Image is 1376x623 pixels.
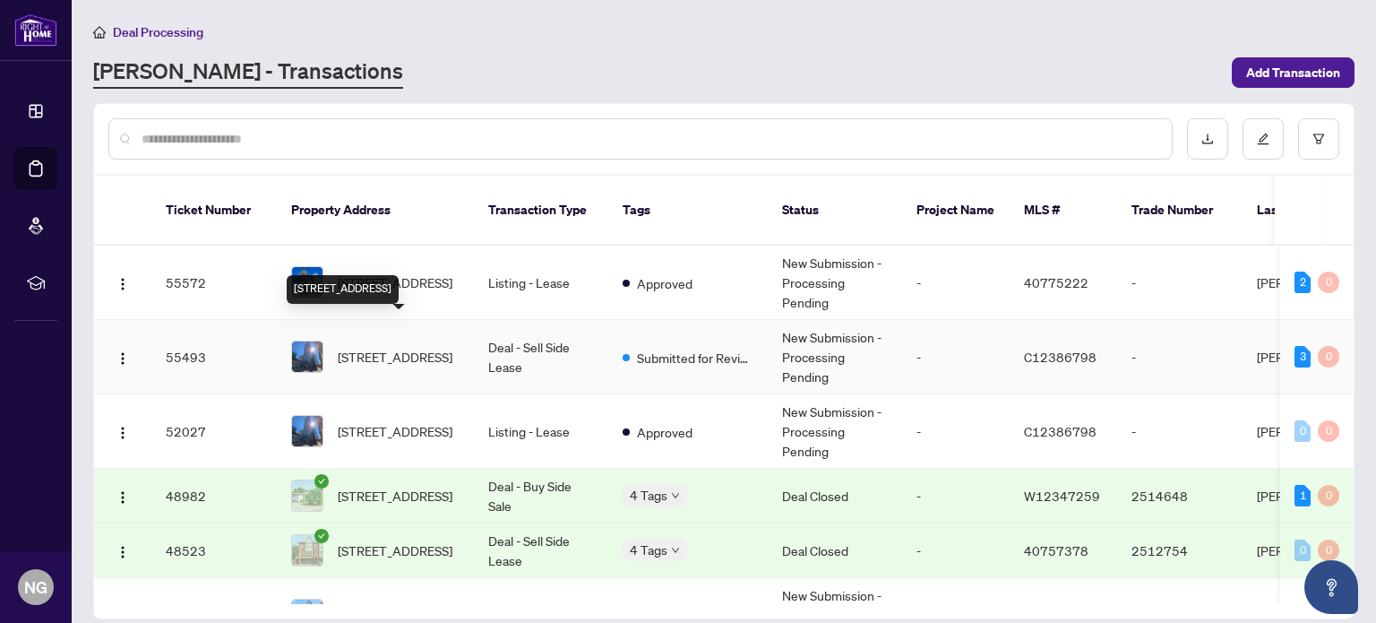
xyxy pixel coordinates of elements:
[1024,274,1088,290] span: 40775222
[671,546,680,555] span: down
[151,394,277,469] td: 52027
[108,417,137,446] button: Logo
[116,545,130,559] img: Logo
[474,176,608,246] th: Transaction Type
[277,176,474,246] th: Property Address
[292,416,322,446] img: thumbnail-img
[1294,272,1311,293] div: 2
[1024,542,1088,558] span: 40757378
[1318,346,1339,368] div: 0
[93,56,403,89] a: [PERSON_NAME] - Transactions
[630,540,667,560] span: 4 Tags
[314,529,329,543] span: check-circle
[108,342,137,371] button: Logo
[314,474,329,489] span: check-circle
[1187,118,1228,160] button: download
[287,275,399,304] div: [STREET_ADDRESS]
[151,469,277,523] td: 48982
[1232,57,1354,88] button: Add Transaction
[292,342,322,372] img: thumbnail-img
[338,421,452,441] span: [STREET_ADDRESS]
[1117,394,1243,469] td: -
[637,422,692,442] span: Approved
[24,575,47,600] span: NG
[1246,58,1340,87] span: Add Transaction
[902,246,1010,320] td: -
[14,13,57,47] img: logo
[1117,469,1243,523] td: 2514648
[902,394,1010,469] td: -
[1010,176,1117,246] th: MLS #
[768,394,902,469] td: New Submission - Processing Pending
[292,480,322,511] img: thumbnail-img
[1294,420,1311,442] div: 0
[768,176,902,246] th: Status
[637,348,753,368] span: Submitted for Review
[108,481,137,510] button: Logo
[768,523,902,578] td: Deal Closed
[151,246,277,320] td: 55572
[108,268,137,297] button: Logo
[151,320,277,394] td: 55493
[1117,246,1243,320] td: -
[338,541,452,560] span: [STREET_ADDRESS]
[1201,133,1214,145] span: download
[902,523,1010,578] td: -
[1117,523,1243,578] td: 2512754
[1117,176,1243,246] th: Trade Number
[1304,560,1358,614] button: Open asap
[630,485,667,506] span: 4 Tags
[1294,540,1311,561] div: 0
[474,469,608,523] td: Deal - Buy Side Sale
[1312,133,1325,145] span: filter
[768,320,902,394] td: New Submission - Processing Pending
[338,347,452,367] span: [STREET_ADDRESS]
[1318,540,1339,561] div: 0
[116,351,130,366] img: Logo
[474,523,608,578] td: Deal - Sell Side Lease
[1117,320,1243,394] td: -
[1294,485,1311,506] div: 1
[1024,423,1096,439] span: C12386798
[1257,133,1269,145] span: edit
[474,246,608,320] td: Listing - Lease
[902,320,1010,394] td: -
[93,26,106,39] span: home
[671,491,680,500] span: down
[1294,346,1311,368] div: 3
[474,320,608,394] td: Deal - Sell Side Lease
[151,176,277,246] th: Ticket Number
[116,490,130,505] img: Logo
[1318,272,1339,293] div: 0
[151,523,277,578] td: 48523
[113,24,203,40] span: Deal Processing
[902,176,1010,246] th: Project Name
[768,469,902,523] td: Deal Closed
[768,246,902,320] td: New Submission - Processing Pending
[608,176,768,246] th: Tags
[1318,485,1339,506] div: 0
[1024,488,1100,504] span: W12347259
[1024,349,1096,365] span: C12386798
[108,536,137,565] button: Logo
[116,426,130,440] img: Logo
[338,486,452,506] span: [STREET_ADDRESS]
[1298,118,1339,160] button: filter
[474,394,608,469] td: Listing - Lease
[338,273,452,292] span: [STREET_ADDRESS]
[1243,118,1284,160] button: edit
[1318,420,1339,442] div: 0
[116,277,130,291] img: Logo
[292,535,322,566] img: thumbnail-img
[902,469,1010,523] td: -
[637,273,692,293] span: Approved
[292,267,322,298] img: thumbnail-img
